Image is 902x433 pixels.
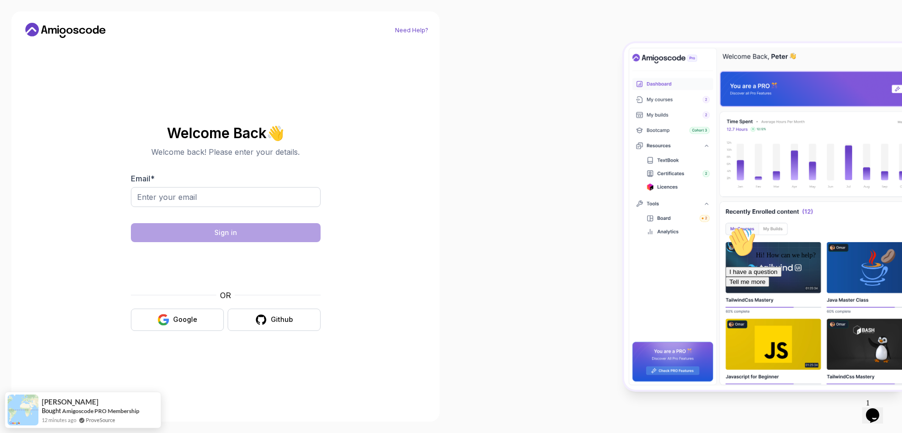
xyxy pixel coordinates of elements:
button: Github [228,309,321,331]
div: 👋Hi! How can we help?I have a questionTell me more [4,4,175,64]
button: Sign in [131,223,321,242]
h2: Welcome Back [131,125,321,141]
a: Need Help? [395,27,428,34]
iframe: chat widget [862,395,893,424]
div: Github [271,315,293,324]
img: provesource social proof notification image [8,395,38,425]
label: Email * [131,174,155,183]
div: Sign in [214,228,237,237]
p: Welcome back! Please enter your details. [131,146,321,158]
span: Hi! How can we help? [4,28,94,36]
span: [PERSON_NAME] [42,398,99,406]
button: I have a question [4,44,60,54]
img: :wave: [4,4,34,34]
iframe: Widget containing checkbox for hCaptcha security challenge [154,248,297,284]
a: ProveSource [86,416,115,424]
input: Enter your email [131,187,321,207]
iframe: chat widget [722,223,893,390]
a: Amigoscode PRO Membership [62,407,139,414]
button: Tell me more [4,54,47,64]
p: OR [220,290,231,301]
div: Google [173,315,197,324]
a: Home link [23,23,108,38]
span: 12 minutes ago [42,416,76,424]
img: Amigoscode Dashboard [624,43,902,390]
span: Bought [42,407,61,414]
button: Google [131,309,224,331]
span: 👋 [266,124,285,141]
